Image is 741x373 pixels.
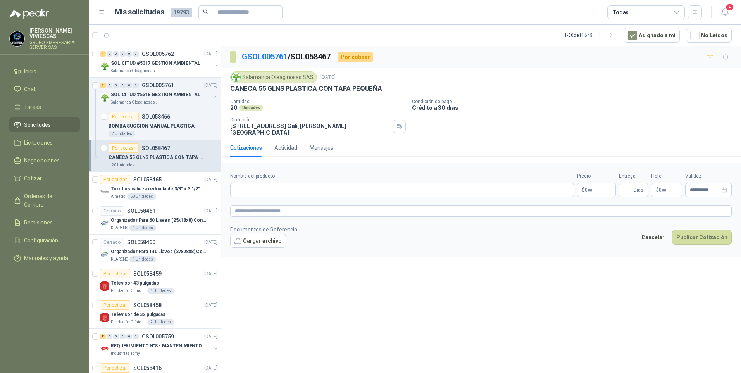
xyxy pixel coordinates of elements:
span: $ [656,188,659,192]
a: Por cotizarSOL058467CANECA 55 GLNS PLASTICA CON TAPA PEQUEÑA20 Unidades [89,140,221,172]
div: Por cotizar [338,52,373,62]
span: 4 [725,3,734,11]
div: 0 [126,83,132,88]
img: Company Logo [100,62,109,71]
div: 0 [113,51,119,57]
div: 0 [126,51,132,57]
div: Por cotizar [109,112,139,121]
div: 0 [107,83,112,88]
a: Cotizar [9,171,80,186]
p: [DATE] [204,82,217,89]
span: Remisiones [24,218,53,227]
a: Licitaciones [9,135,80,150]
p: [DATE] [320,74,336,81]
button: Cancelar [637,230,669,245]
p: Documentos de Referencia [230,225,297,234]
img: Company Logo [100,250,109,259]
p: SOL058459 [133,271,162,276]
button: No Leídos [686,28,732,43]
p: BOMBA SUCCION MANUAL PLASTICA [109,123,195,130]
div: 41 [100,334,106,339]
img: Company Logo [100,344,109,354]
p: CANECA 55 GLNS PLASTICA CON TAPA PEQUEÑA [230,85,382,93]
p: SOLICITUD #5317 GESTION AMBIENTAL [111,60,200,67]
label: Validez [685,173,732,180]
img: Company Logo [100,281,109,291]
p: [DATE] [204,364,217,372]
a: CerradoSOL058461[DATE] Company LogoOrganizador Para 60 Llaves (25x18x8) Con CerraduraKLARENS1 Uni... [89,203,221,235]
p: Condición de pago [412,99,738,104]
img: Logo peakr [9,9,49,19]
p: Salamanca Oleaginosas SAS [111,68,160,74]
a: Manuales y ayuda [9,251,80,266]
p: [DATE] [204,333,217,340]
div: 0 [120,334,126,339]
button: Cargar archivo [230,234,286,248]
div: Por cotizar [100,300,130,310]
img: Company Logo [100,93,109,102]
span: ,00 [588,188,592,192]
label: Precio [577,173,616,180]
p: Dirección [230,117,389,123]
div: Por cotizar [109,143,139,153]
a: Tareas [9,100,80,114]
span: Configuración [24,236,58,245]
img: Company Logo [100,187,109,197]
p: Televisor 43 pulgadas [111,280,159,287]
a: Por cotizarSOL058459[DATE] Company LogoTelevisor 43 pulgadasFundación Clínica Shaio1 Unidades [89,266,221,297]
img: Company Logo [232,73,240,81]
p: [DATE] [204,50,217,58]
p: Organizador Para 60 Llaves (25x18x8) Con Cerradura [111,217,207,224]
div: 0 [113,334,119,339]
div: 0 [107,334,112,339]
p: GSOL005761 [142,83,174,88]
div: Cerrado [100,206,124,216]
p: SOL058466 [142,114,170,119]
span: Tareas [24,103,41,111]
label: Entrega [619,173,648,180]
div: 0 [120,83,126,88]
p: Almatec [111,193,126,200]
p: [DATE] [204,239,217,246]
p: Organizador Para 140 Llaves (37x28x8) Con Cerradura [111,248,207,256]
p: Televisor de 32 pulgadas [111,311,165,318]
div: 1 - 50 de 11643 [564,29,617,41]
p: [DATE] [204,302,217,309]
p: Fundación Clínica Shaio [111,319,146,325]
button: 4 [718,5,732,19]
a: Órdenes de Compra [9,189,80,212]
p: Crédito a 30 días [412,104,738,111]
p: GRUPO EMPRESARIAL SERVER SAS [29,40,80,50]
div: 0 [113,83,119,88]
p: GSOL005759 [142,334,174,339]
a: 41 0 0 0 0 0 GSOL005759[DATE] Company LogoREQUERIMIENTO N°8 - MANTENIMIENTOIndustrias Tomy [100,332,219,357]
div: Cerrado [100,238,124,247]
a: Por cotizarSOL058465[DATE] Company LogoTornillos cabeza redonda de 3/8" x 3 1/2"Almatec60 Unidades [89,172,221,203]
div: Por cotizar [100,175,130,184]
div: 0 [120,51,126,57]
a: Por cotizarSOL058458[DATE] Company LogoTelevisor de 32 pulgadasFundación Clínica Shaio2 Unidades [89,297,221,329]
div: 20 Unidades [109,162,138,168]
p: $0,00 [577,183,616,197]
p: SOLICITUD #5318 GESTION AMBIENTAL [111,91,200,98]
div: 2 [100,83,106,88]
p: Tornillos cabeza redonda de 3/8" x 3 1/2" [111,185,200,193]
span: Órdenes de Compra [24,192,72,209]
div: Mensajes [310,143,333,152]
p: [DATE] [204,270,217,278]
a: Remisiones [9,215,80,230]
a: CerradoSOL058460[DATE] Company LogoOrganizador Para 140 Llaves (37x28x8) Con CerraduraKLARENS1 Un... [89,235,221,266]
p: KLARENS [111,225,128,231]
p: SOL058465 [133,177,162,182]
p: Industrias Tomy [111,351,140,357]
p: $ 0,00 [651,183,682,197]
p: [PERSON_NAME] VIVIESCAS [29,28,80,39]
div: 1 Unidades [147,288,174,294]
p: SOL058460 [127,240,155,245]
p: SOL058458 [133,302,162,308]
div: Unidades [239,105,263,111]
button: Asignado a mi [624,28,680,43]
span: Solicitudes [24,121,51,129]
span: Chat [24,85,36,93]
div: Por cotizar [100,363,130,373]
